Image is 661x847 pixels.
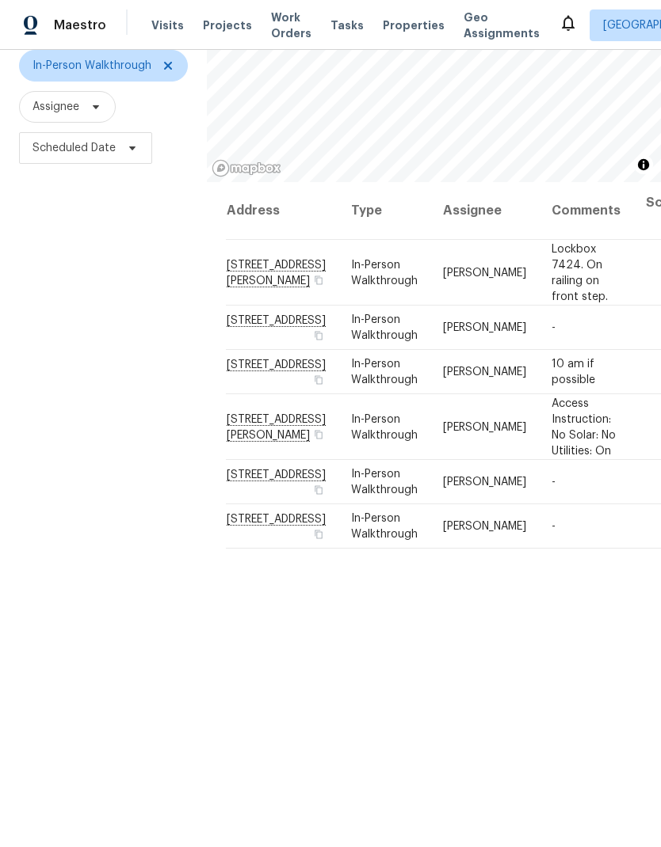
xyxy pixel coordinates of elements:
span: Tasks [330,20,364,31]
span: In-Person Walkthrough [32,58,151,74]
span: - [552,477,556,488]
span: In-Person Walkthrough [351,259,418,286]
span: Properties [383,17,445,33]
a: Mapbox homepage [212,159,281,177]
span: Projects [203,17,252,33]
span: Lockbox 7424. On railing on front step. [552,243,608,302]
span: Assignee [32,99,79,115]
span: [PERSON_NAME] [443,322,526,333]
span: [PERSON_NAME] [443,367,526,378]
span: - [552,521,556,532]
span: 10 am if possible [552,359,595,386]
th: Comments [539,182,633,240]
span: In-Person Walkthrough [351,469,418,496]
span: Visits [151,17,184,33]
span: In-Person Walkthrough [351,413,418,440]
span: [PERSON_NAME] [443,477,526,488]
th: Assignee [430,182,539,240]
span: In-Person Walkthrough [351,314,418,341]
span: Scheduled Date [32,140,116,156]
button: Copy Address [311,427,326,441]
th: Address [226,182,338,240]
button: Copy Address [311,527,326,541]
th: Type [338,182,430,240]
span: [PERSON_NAME] [443,421,526,432]
button: Toggle attribution [634,155,653,174]
button: Copy Address [311,373,326,387]
span: [PERSON_NAME] [443,267,526,278]
span: In-Person Walkthrough [351,513,418,540]
span: Toggle attribution [639,156,648,173]
span: In-Person Walkthrough [351,359,418,386]
button: Copy Address [311,272,326,287]
span: [PERSON_NAME] [443,521,526,532]
button: Copy Address [311,483,326,497]
span: Access Instruction: No Solar: No Utilities: On [552,397,616,456]
span: - [552,322,556,333]
span: Geo Assignments [464,9,540,41]
span: Work Orders [271,9,311,41]
span: Maestro [54,17,106,33]
button: Copy Address [311,329,326,343]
